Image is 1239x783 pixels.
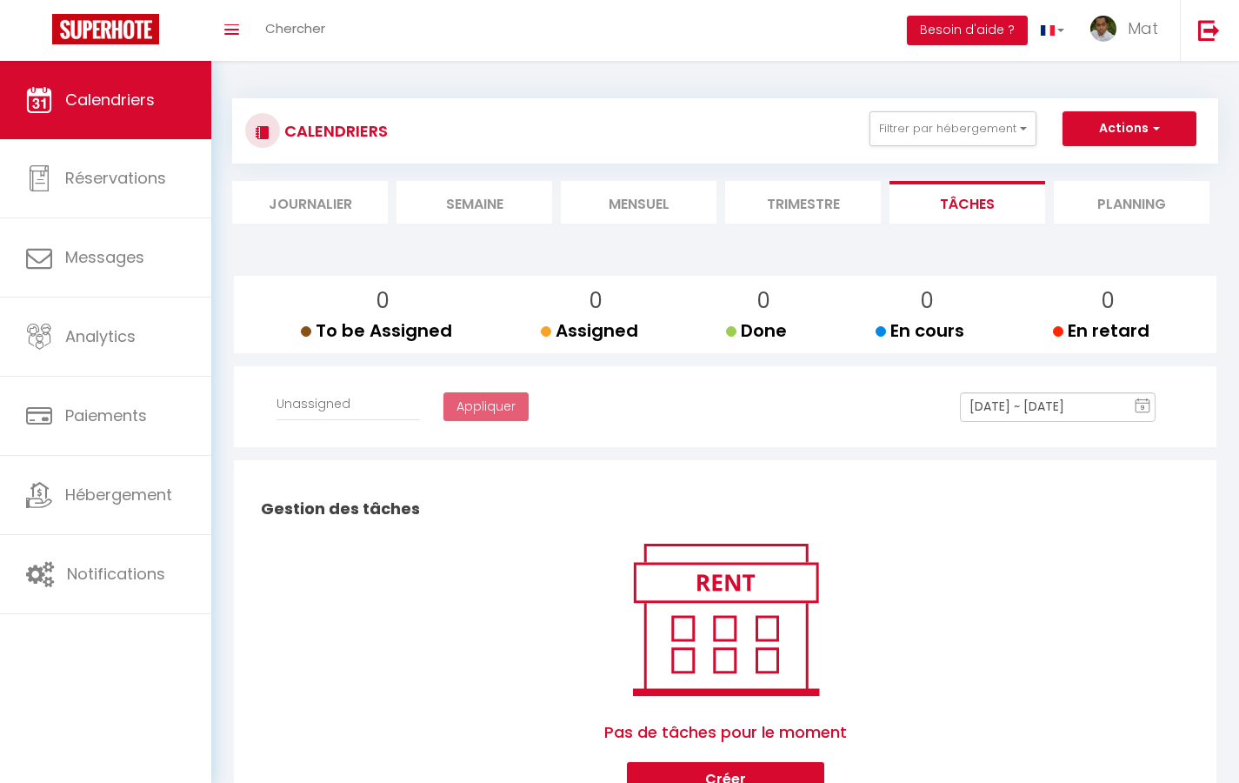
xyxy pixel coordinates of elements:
[960,392,1156,422] input: Select Date Range
[1198,19,1220,41] img: logout
[1090,16,1116,42] img: ...
[1054,181,1209,224] li: Planning
[604,703,847,762] span: Pas de tâches pour le moment
[1067,284,1149,318] p: 0
[1062,111,1196,146] button: Actions
[265,19,325,37] span: Chercher
[67,563,165,585] span: Notifications
[1141,404,1145,412] text: 9
[396,181,552,224] li: Semaine
[14,7,66,59] button: Ouvrir le widget de chat LiveChat
[740,284,787,318] p: 0
[65,89,155,110] span: Calendriers
[52,14,159,44] img: Super Booking
[443,392,529,422] button: Appliquer
[232,181,388,224] li: Journalier
[1128,17,1158,39] span: Mat
[889,284,964,318] p: 0
[65,246,144,268] span: Messages
[555,284,638,318] p: 0
[876,318,964,343] span: En cours
[1053,318,1149,343] span: En retard
[725,181,881,224] li: Trimestre
[907,16,1028,45] button: Besoin d'aide ?
[65,484,172,505] span: Hébergement
[561,181,716,224] li: Mensuel
[301,318,452,343] span: To be Assigned
[280,111,388,151] h3: CALENDRIERS
[65,325,136,347] span: Analytics
[726,318,787,343] span: Done
[315,284,452,318] p: 0
[65,167,166,189] span: Réservations
[889,181,1045,224] li: Tâches
[541,318,638,343] span: Assigned
[615,536,836,703] img: rent.png
[869,111,1036,146] button: Filtrer par hébergement
[256,482,1194,536] h2: Gestion des tâches
[65,405,147,426] span: Paiements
